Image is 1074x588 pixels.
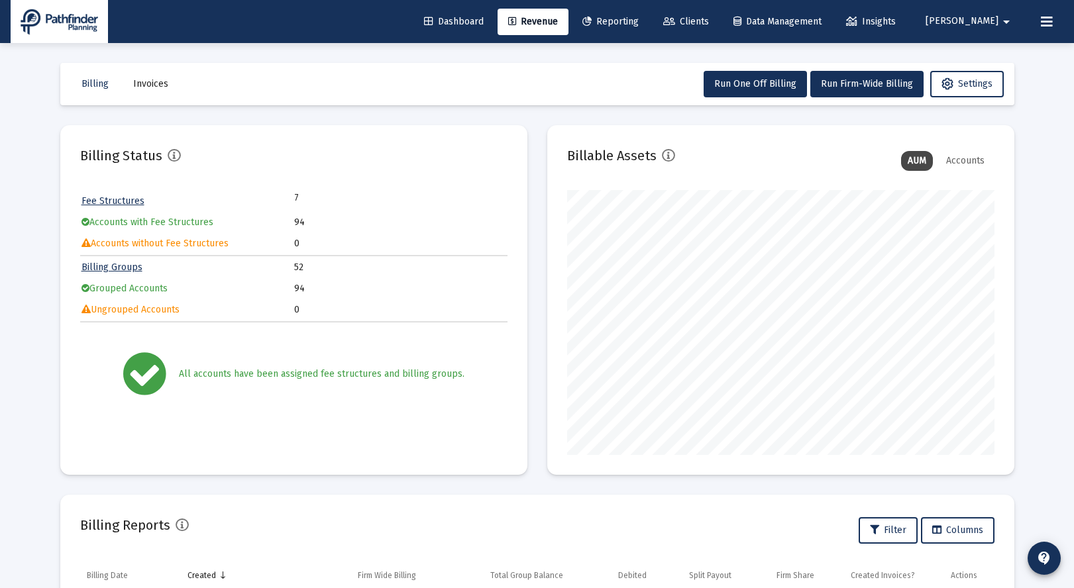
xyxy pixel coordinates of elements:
[653,9,720,35] a: Clients
[81,195,144,207] a: Fee Structures
[859,517,918,544] button: Filter
[572,9,649,35] a: Reporting
[733,16,822,27] span: Data Management
[294,234,506,254] td: 0
[508,16,558,27] span: Revenue
[294,258,506,277] td: 52
[846,16,896,27] span: Insights
[179,367,464,381] div: All accounts have been assigned fee structures and billing groups.
[689,570,731,581] div: Split Payout
[714,78,796,89] span: Run One Off Billing
[930,71,1004,97] button: Settings
[81,262,142,273] a: Billing Groups
[294,191,400,205] td: 7
[358,570,416,581] div: Firm Wide Billing
[926,16,998,27] span: [PERSON_NAME]
[81,213,294,232] td: Accounts with Fee Structures
[998,9,1014,35] mat-icon: arrow_drop_down
[498,9,568,35] a: Revenue
[932,524,983,536] span: Columns
[870,524,906,536] span: Filter
[81,78,109,89] span: Billing
[123,71,179,97] button: Invoices
[80,514,170,536] h2: Billing Reports
[80,145,162,166] h2: Billing Status
[567,145,657,166] h2: Billable Assets
[835,9,906,35] a: Insights
[951,570,977,581] div: Actions
[81,234,294,254] td: Accounts without Fee Structures
[704,71,807,97] button: Run One Off Billing
[810,71,924,97] button: Run Firm-Wide Billing
[851,570,915,581] div: Created Invoices?
[81,300,294,320] td: Ungrouped Accounts
[71,71,119,97] button: Billing
[821,78,913,89] span: Run Firm-Wide Billing
[294,300,506,320] td: 0
[940,151,991,171] div: Accounts
[901,151,933,171] div: AUM
[777,570,814,581] div: Firm Share
[1036,550,1052,566] mat-icon: contact_support
[294,279,506,299] td: 94
[490,570,563,581] div: Total Group Balance
[941,78,993,89] span: Settings
[618,570,647,581] div: Debited
[413,9,494,35] a: Dashboard
[133,78,168,89] span: Invoices
[87,570,128,581] div: Billing Date
[81,279,294,299] td: Grouped Accounts
[424,16,484,27] span: Dashboard
[294,213,506,232] td: 94
[188,570,216,581] div: Created
[663,16,709,27] span: Clients
[21,9,98,35] img: Dashboard
[723,9,832,35] a: Data Management
[582,16,639,27] span: Reporting
[921,517,994,544] button: Columns
[910,8,1030,34] button: [PERSON_NAME]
